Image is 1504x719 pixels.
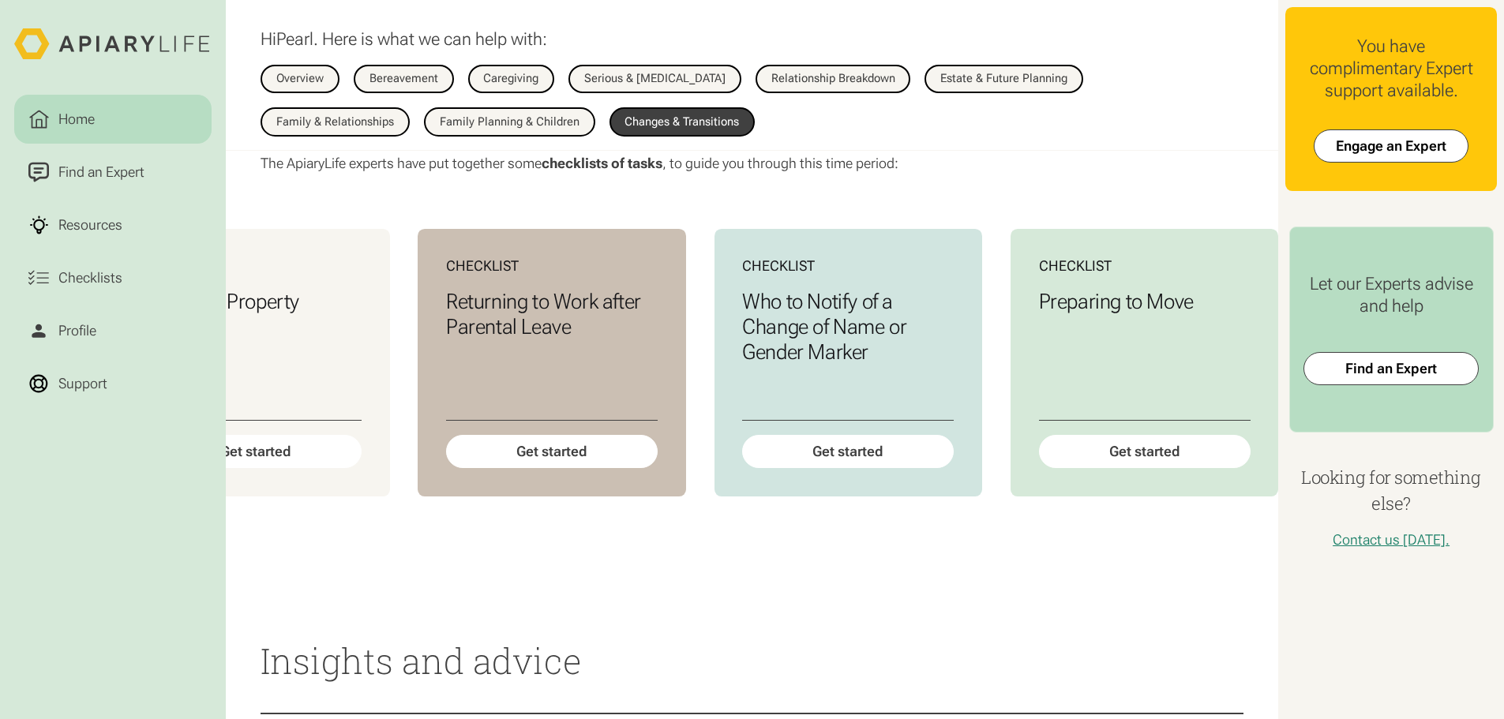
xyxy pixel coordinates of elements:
[54,268,126,289] div: Checklists
[14,253,212,303] a: Checklists
[261,28,547,51] p: Hi . Here is what we can help with:
[446,257,658,275] div: Checklist
[354,65,454,94] a: Bereavement
[440,116,579,128] div: Family Planning & Children
[609,107,756,137] a: Changes & Transitions
[542,155,662,171] span: checklists of tasks
[14,359,212,409] a: Support
[1039,435,1251,468] div: Get started
[14,95,212,144] a: Home
[568,65,741,94] a: Serious & [MEDICAL_DATA]
[584,73,726,84] div: Serious & [MEDICAL_DATA]
[261,65,339,94] a: Overview
[369,73,438,84] div: Bereavement
[624,116,739,128] div: Changes & Transitions
[940,73,1067,84] div: Estate & Future Planning
[771,73,895,84] div: Relationship Breakdown
[742,257,954,275] div: Checklist
[925,65,1083,94] a: Estate & Future Planning
[1333,531,1450,548] a: Contact us [DATE].
[150,257,362,275] div: Checklist
[1303,273,1478,317] div: Let our Experts advise and help
[1011,229,1279,496] a: ChecklistPreparing to MoveGet started
[483,73,538,84] div: Caregiving
[14,200,212,250] a: Resources
[1285,464,1497,517] h4: Looking for something else?
[276,28,313,49] span: Pearl
[122,229,390,496] a: ChecklistBuying a PropertyGet started
[424,107,595,137] a: Family Planning & Children
[714,229,983,496] a: ChecklistWho to Notify of a Change of Name or Gender MarkerGet started
[150,289,362,314] h3: Buying a Property
[1314,129,1468,163] a: Engage an Expert
[54,373,111,395] div: Support
[261,155,1243,172] p: The ApiaryLife experts have put together some , to guide you through this time period:
[276,116,394,128] div: Family & Relationships
[418,229,686,496] a: ChecklistReturning to Work after Parental LeaveGet started
[261,107,410,137] a: Family & Relationships
[446,289,658,339] h3: Returning to Work after Parental Leave
[1039,289,1251,314] h3: Preparing to Move
[1300,36,1483,102] div: You have complimentary Expert support available.
[756,65,911,94] a: Relationship Breakdown
[742,289,954,365] h3: Who to Notify of a Change of Name or Gender Marker
[14,306,212,356] a: Profile
[1039,257,1251,275] div: Checklist
[54,215,126,236] div: Resources
[446,435,658,468] div: Get started
[14,148,212,197] a: Find an Expert
[150,435,362,468] div: Get started
[54,162,148,183] div: Find an Expert
[54,320,99,342] div: Profile
[54,109,98,130] div: Home
[1303,352,1478,385] a: Find an Expert
[468,65,555,94] a: Caregiving
[261,637,1243,684] h2: Insights and advice
[742,435,954,468] div: Get started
